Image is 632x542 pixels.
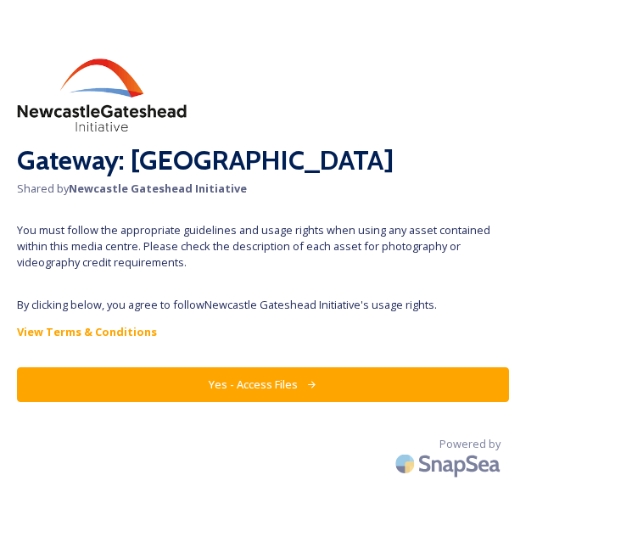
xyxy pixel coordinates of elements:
span: You must follow the appropriate guidelines and usage rights when using any asset contained within... [17,222,509,271]
span: Shared by [17,181,509,197]
img: download%20(2).png [17,59,187,131]
span: By clicking below, you agree to follow Newcastle Gateshead Initiative 's usage rights. [17,297,509,313]
img: SnapSea Logo [390,444,509,483]
h2: Gateway: [GEOGRAPHIC_DATA] [17,140,509,181]
button: Yes - Access Files [17,367,509,402]
strong: View Terms & Conditions [17,324,157,339]
strong: Newcastle Gateshead Initiative [69,181,247,196]
span: Powered by [439,436,501,452]
a: View Terms & Conditions [17,321,509,342]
